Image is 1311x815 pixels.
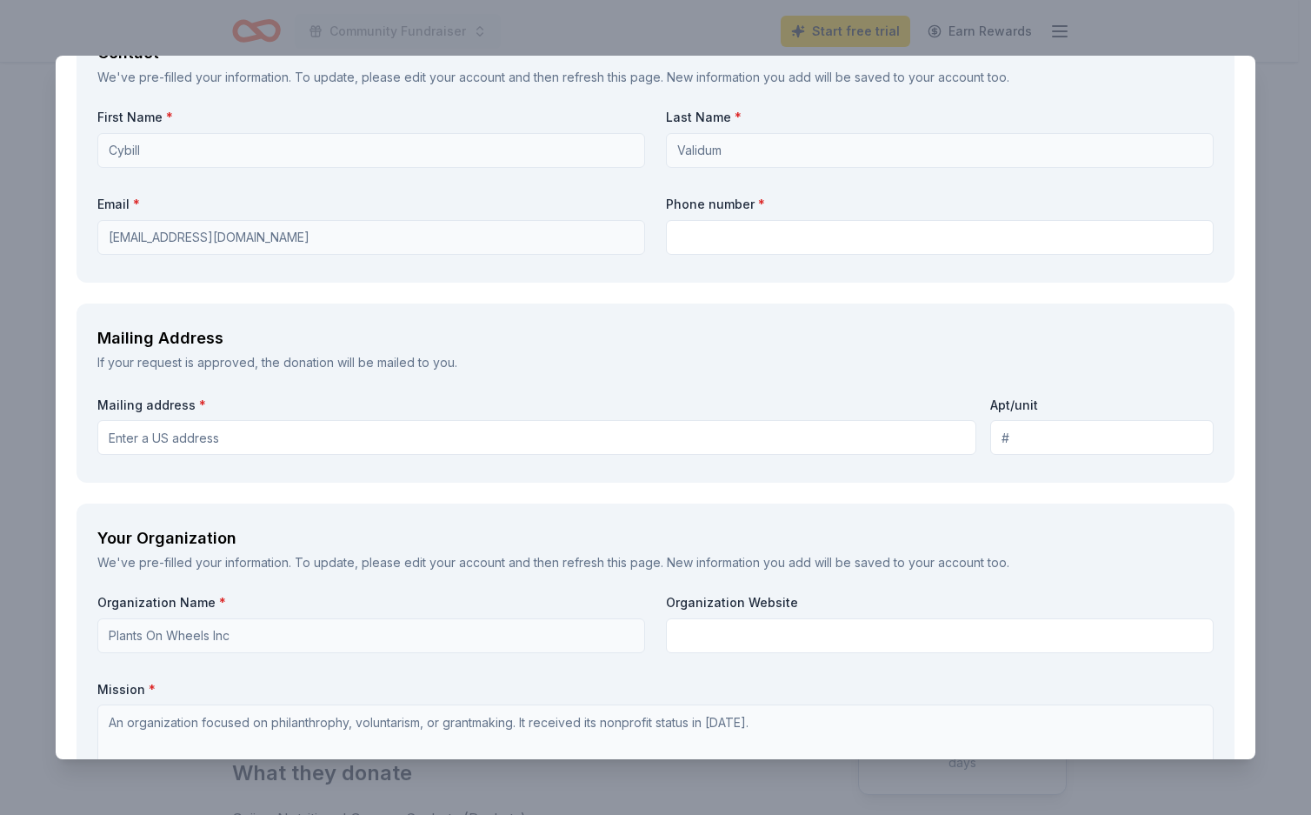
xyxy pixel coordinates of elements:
[97,705,1214,774] textarea: An organization focused on philanthrophy, voluntarism, or grantmaking. It received its nonprofit ...
[990,397,1038,414] label: Apt/unit
[97,681,1214,698] label: Mission
[97,196,645,213] label: Email
[97,594,645,611] label: Organization Name
[97,67,1214,88] div: We've pre-filled your information. To update, please and then refresh this page. New information ...
[404,70,505,84] a: edit your account
[666,109,1214,126] label: Last Name
[97,109,645,126] label: First Name
[97,324,1214,352] div: Mailing Address
[97,524,1214,552] div: Your Organization
[666,196,1214,213] label: Phone number
[97,397,206,414] label: Mailing address
[404,555,505,570] a: edit your account
[990,420,1214,455] input: #
[97,420,976,455] input: Enter a US address
[97,552,1214,573] div: We've pre-filled your information. To update, please and then refresh this page. New information ...
[666,594,1214,611] label: Organization Website
[97,352,1214,373] div: If your request is approved, the donation will be mailed to you.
